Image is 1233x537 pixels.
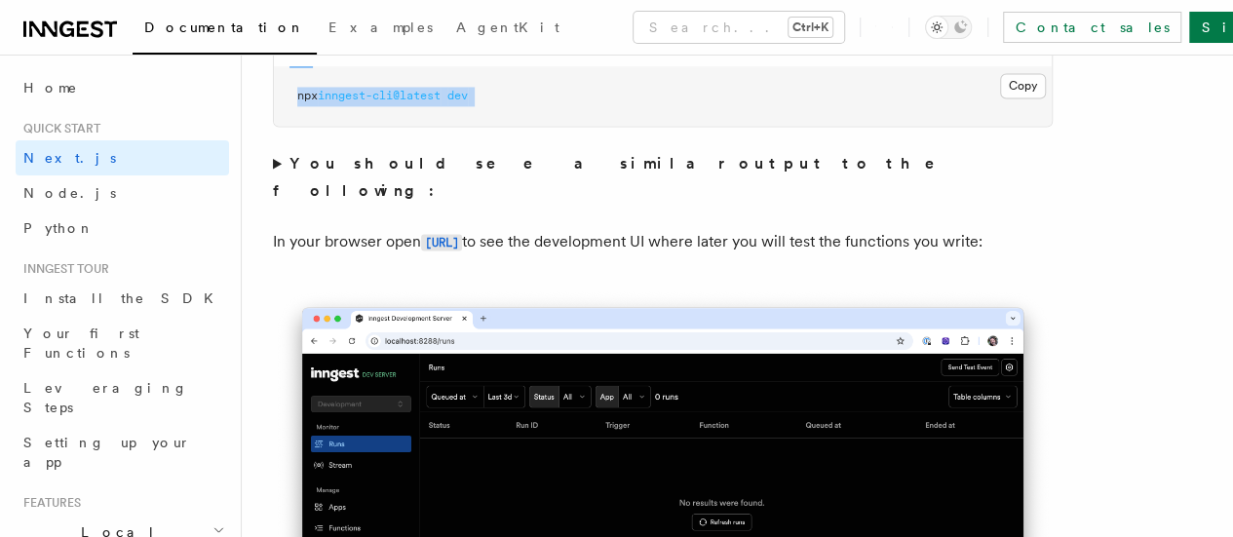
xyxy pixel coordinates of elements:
a: [URL] [421,232,462,250]
span: Examples [328,19,433,35]
span: Documentation [144,19,305,35]
button: Copy [1000,73,1046,98]
a: Your first Functions [16,316,229,370]
a: AgentKit [444,6,571,53]
span: Quick start [16,121,100,136]
span: Your first Functions [23,326,139,361]
a: Examples [317,6,444,53]
a: Python [16,211,229,246]
span: Next.js [23,150,116,166]
a: Node.js [16,175,229,211]
kbd: Ctrl+K [789,18,832,37]
a: Contact sales [1003,12,1181,43]
strong: You should see a similar output to the following: [273,154,962,200]
button: Search...Ctrl+K [634,12,844,43]
span: Node.js [23,185,116,201]
code: [URL] [421,234,462,250]
summary: You should see a similar output to the following: [273,150,1053,205]
span: Inngest tour [16,261,109,277]
span: Install the SDK [23,290,225,306]
span: Features [16,495,81,511]
a: Next.js [16,140,229,175]
button: Toggle dark mode [925,16,972,39]
a: Setting up your app [16,425,229,479]
span: dev [447,89,468,102]
a: Home [16,70,229,105]
a: Leveraging Steps [16,370,229,425]
a: Documentation [133,6,317,55]
span: Setting up your app [23,435,191,470]
span: Python [23,220,95,236]
span: Leveraging Steps [23,380,188,415]
p: In your browser open to see the development UI where later you will test the functions you write: [273,228,1053,256]
span: inngest-cli@latest [318,89,441,102]
a: Install the SDK [16,281,229,316]
span: AgentKit [456,19,559,35]
span: npx [297,89,318,102]
span: Home [23,78,78,97]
